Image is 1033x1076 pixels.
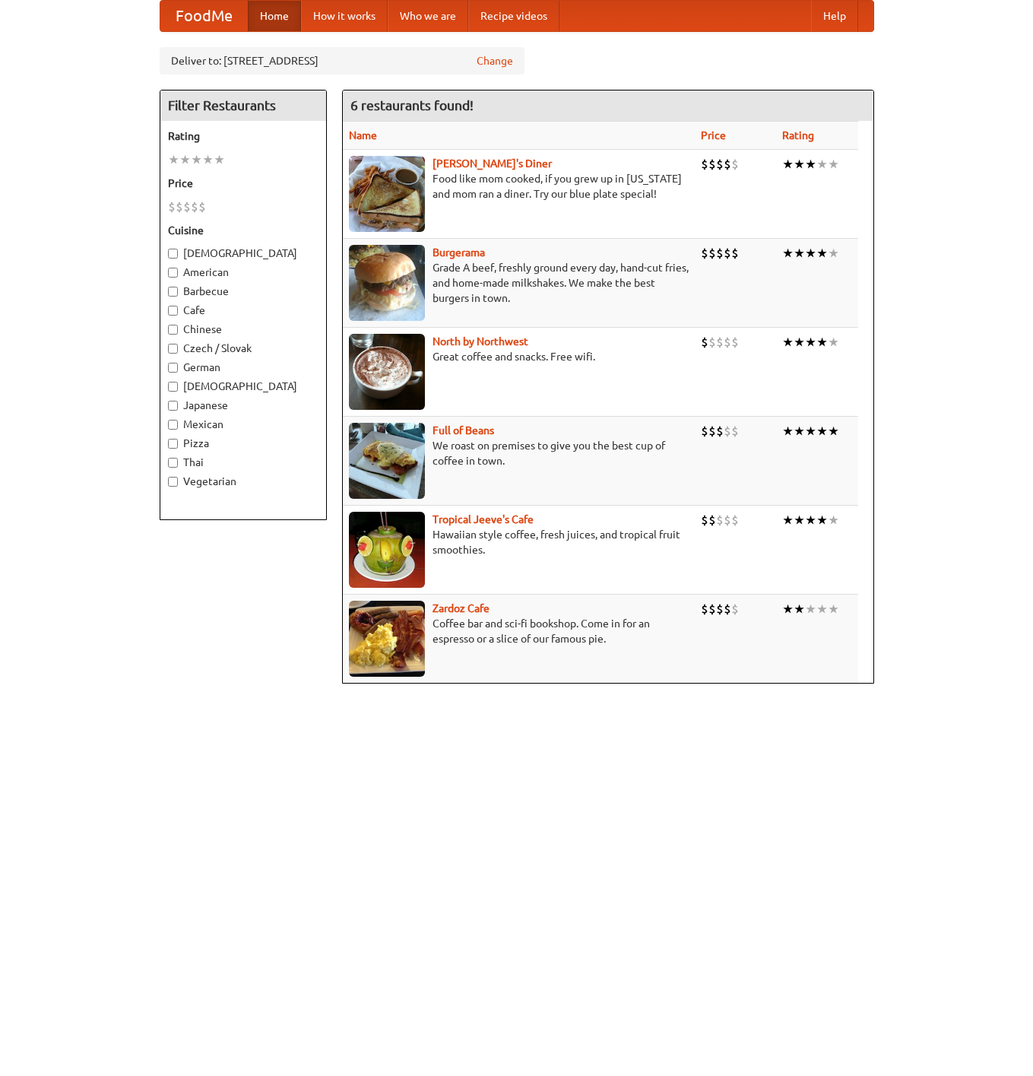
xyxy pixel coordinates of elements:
[782,156,794,173] li: ★
[724,601,731,617] li: $
[433,157,552,170] b: [PERSON_NAME]'s Diner
[816,512,828,528] li: ★
[183,198,191,215] li: $
[716,245,724,262] li: $
[794,156,805,173] li: ★
[708,156,716,173] li: $
[168,341,318,356] label: Czech / Slovak
[701,601,708,617] li: $
[805,245,816,262] li: ★
[782,423,794,440] li: ★
[708,334,716,351] li: $
[701,423,708,440] li: $
[828,245,839,262] li: ★
[349,245,425,321] img: burgerama.jpg
[191,151,202,168] li: ★
[828,601,839,617] li: ★
[782,334,794,351] li: ★
[477,53,513,68] a: Change
[168,458,178,468] input: Thai
[828,334,839,351] li: ★
[168,268,178,278] input: American
[731,334,739,351] li: $
[816,601,828,617] li: ★
[349,527,689,557] p: Hawaiian style coffee, fresh juices, and tropical fruit smoothies.
[168,198,176,215] li: $
[828,512,839,528] li: ★
[701,512,708,528] li: $
[716,512,724,528] li: $
[701,245,708,262] li: $
[731,423,739,440] li: $
[433,246,485,259] a: Burgerama
[388,1,468,31] a: Who we are
[816,334,828,351] li: ★
[782,245,794,262] li: ★
[716,423,724,440] li: $
[168,439,178,449] input: Pizza
[168,420,178,430] input: Mexican
[724,512,731,528] li: $
[301,1,388,31] a: How it works
[468,1,559,31] a: Recipe videos
[349,512,425,588] img: jeeves.jpg
[168,360,318,375] label: German
[701,156,708,173] li: $
[724,423,731,440] li: $
[349,423,425,499] img: beans.jpg
[708,512,716,528] li: $
[724,156,731,173] li: $
[701,129,726,141] a: Price
[168,363,178,373] input: German
[433,602,490,614] b: Zardoz Cafe
[805,601,816,617] li: ★
[828,423,839,440] li: ★
[168,474,318,489] label: Vegetarian
[782,601,794,617] li: ★
[716,334,724,351] li: $
[724,245,731,262] li: $
[168,249,178,259] input: [DEMOGRAPHIC_DATA]
[168,477,178,487] input: Vegetarian
[731,245,739,262] li: $
[708,245,716,262] li: $
[349,171,689,202] p: Food like mom cooked, if you grew up in [US_STATE] and mom ran a diner. Try our blue plate special!
[433,513,534,525] a: Tropical Jeeve's Cafe
[349,349,689,364] p: Great coffee and snacks. Free wifi.
[168,246,318,261] label: [DEMOGRAPHIC_DATA]
[349,334,425,410] img: north.jpg
[794,512,805,528] li: ★
[168,417,318,432] label: Mexican
[168,284,318,299] label: Barbecue
[805,512,816,528] li: ★
[168,303,318,318] label: Cafe
[349,129,377,141] a: Name
[160,47,524,75] div: Deliver to: [STREET_ADDRESS]
[708,423,716,440] li: $
[716,601,724,617] li: $
[202,151,214,168] li: ★
[168,322,318,337] label: Chinese
[731,512,739,528] li: $
[811,1,858,31] a: Help
[349,438,689,468] p: We roast on premises to give you the best cup of coffee in town.
[828,156,839,173] li: ★
[176,198,183,215] li: $
[168,455,318,470] label: Thai
[248,1,301,31] a: Home
[349,260,689,306] p: Grade A beef, freshly ground every day, hand-cut fries, and home-made milkshakes. We make the bes...
[168,287,178,297] input: Barbecue
[433,424,494,436] a: Full of Beans
[168,265,318,280] label: American
[805,334,816,351] li: ★
[179,151,191,168] li: ★
[168,223,318,238] h5: Cuisine
[724,334,731,351] li: $
[168,129,318,144] h5: Rating
[805,423,816,440] li: ★
[191,198,198,215] li: $
[433,335,528,348] a: North by Northwest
